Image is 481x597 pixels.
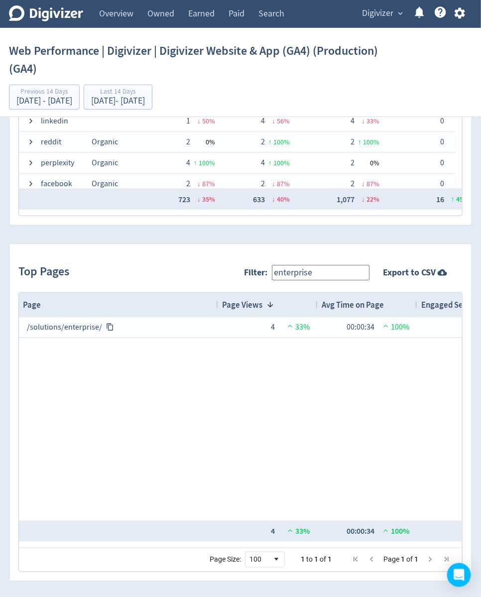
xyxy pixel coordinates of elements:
[194,158,197,167] span: ↑
[440,137,444,147] span: 0
[245,552,285,568] div: Page Size
[383,266,436,279] strong: Export to CSV
[285,322,310,332] span: 33%
[261,137,265,147] span: 2
[9,85,80,110] button: Previous 14 Days[DATE] - [DATE]
[314,556,318,564] span: 1
[328,556,332,564] span: 1
[92,179,118,189] span: Organic
[366,195,379,204] span: 22 %
[351,137,355,147] span: 2
[320,556,326,564] span: of
[186,116,190,126] span: 1
[23,299,41,310] span: Page
[444,112,469,131] span: -
[401,556,405,564] span: 1
[178,194,190,205] span: 723
[41,153,74,173] span: perplexity
[362,5,393,21] span: Digivizer
[210,556,241,564] div: Page Size:
[351,179,355,189] span: 2
[250,318,275,337] div: 4
[414,556,418,564] span: 1
[27,318,210,337] div: /solutions/enterprise/
[358,137,361,146] span: ↑
[383,556,399,564] span: Page
[18,263,74,280] h2: Top Pages
[451,195,455,204] span: ↑
[426,556,434,564] div: Next Page
[268,158,272,167] span: ↑
[186,137,190,147] span: 2
[381,322,391,330] img: positive-performance.svg
[396,9,405,18] span: expand_more
[197,195,201,204] span: ↓
[91,97,145,106] div: [DATE] - [DATE]
[84,85,152,110] button: Last 14 Days[DATE]- [DATE]
[285,322,295,330] img: positive-performance.svg
[244,266,272,278] label: Filter:
[261,116,265,126] span: 4
[381,322,409,332] span: 100%
[186,179,190,189] span: 2
[381,527,391,534] img: positive-performance.svg
[361,195,365,204] span: ↓
[277,195,290,204] span: 40 %
[92,137,118,147] span: Organic
[273,137,290,146] span: 100 %
[16,97,72,106] div: [DATE] - [DATE]
[285,526,310,537] span: 33%
[440,158,444,168] span: 0
[16,88,72,97] div: Previous 14 Days
[361,179,365,188] span: ↓
[197,179,201,188] span: ↓
[197,117,201,125] span: ↓
[456,195,469,204] span: 45 %
[347,522,374,541] div: 00:00:34
[199,158,215,167] span: 100 %
[322,299,384,310] span: Avg Time on Page
[92,158,118,168] span: Organic
[370,158,379,167] span: 0 %
[285,527,295,534] img: positive-performance.svg
[222,299,262,310] span: Page Views
[444,132,469,152] span: -
[444,174,469,194] span: -
[41,132,61,152] span: reddit
[272,117,275,125] span: ↓
[202,179,215,188] span: 87 %
[9,35,407,85] h1: Web Performance | Digivizer | Digivizer Website & App (GA4) (Production) (GA4)
[273,158,290,167] span: 100 %
[41,174,72,194] span: facebook
[206,137,215,146] span: 0 %
[272,195,275,204] span: ↓
[352,556,360,564] div: First Page
[347,318,374,337] div: 00:00:34
[440,179,444,189] span: 0
[351,116,355,126] span: 4
[272,179,275,188] span: ↓
[447,563,471,587] div: Open Intercom Messenger
[41,112,68,131] span: linkedin
[277,117,290,125] span: 56 %
[440,116,444,126] span: 0
[261,179,265,189] span: 2
[442,556,450,564] div: Last Page
[306,556,313,564] span: to
[202,195,215,204] span: 35 %
[337,194,355,205] span: 1,077
[261,158,265,168] span: 4
[277,179,290,188] span: 87 %
[202,117,215,125] span: 50 %
[363,137,379,146] span: 100 %
[436,194,444,205] span: 16
[272,265,369,280] input: Filter any column...
[253,194,265,205] span: 633
[367,556,375,564] div: Previous Page
[406,556,413,564] span: of
[361,117,365,125] span: ↓
[351,158,355,168] span: 2
[186,158,190,168] span: 4
[359,5,405,21] button: Digivizer
[249,556,272,564] div: 100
